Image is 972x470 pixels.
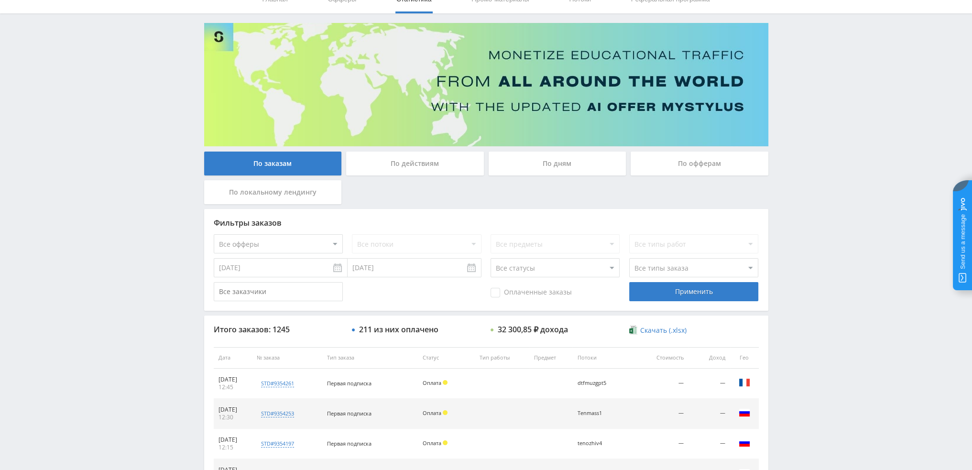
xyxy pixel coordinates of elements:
[418,347,475,369] th: Статус
[489,152,626,175] div: По дням
[423,379,441,386] span: Оплата
[346,152,484,175] div: По действиям
[443,440,448,445] span: Холд
[218,414,248,421] div: 12:30
[214,219,759,227] div: Фильтры заказов
[577,440,620,447] div: tenozhiv4
[688,429,730,459] td: —
[443,380,448,385] span: Холд
[252,347,322,369] th: № заказа
[498,325,568,334] div: 32 300,85 ₽ дохода
[322,347,418,369] th: Тип заказа
[629,326,687,335] a: Скачать (.xlsx)
[629,325,637,335] img: xlsx
[218,376,248,383] div: [DATE]
[218,406,248,414] div: [DATE]
[218,444,248,451] div: 12:15
[629,282,758,301] div: Применить
[577,410,620,416] div: Tenmass1
[739,437,750,448] img: rus.png
[423,409,441,416] span: Оплата
[261,380,294,387] div: std#9354261
[327,440,371,447] span: Первая подписка
[638,369,689,399] td: —
[739,407,750,418] img: rus.png
[475,347,529,369] th: Тип работы
[529,347,572,369] th: Предмет
[577,380,620,386] div: dtfmuzgpt5
[491,288,572,297] span: Оплаченные заказы
[359,325,438,334] div: 211 из них оплачено
[631,152,768,175] div: По офферам
[218,383,248,391] div: 12:45
[218,436,248,444] div: [DATE]
[739,377,750,388] img: fra.png
[423,439,441,447] span: Оплата
[214,282,343,301] input: Все заказчики
[261,410,294,417] div: std#9354253
[638,399,689,429] td: —
[638,429,689,459] td: —
[214,325,343,334] div: Итого заказов: 1245
[572,347,638,369] th: Потоки
[640,327,687,334] span: Скачать (.xlsx)
[327,410,371,417] span: Первая подписка
[638,347,689,369] th: Стоимость
[688,399,730,429] td: —
[688,369,730,399] td: —
[204,152,342,175] div: По заказам
[443,410,448,415] span: Холд
[261,440,294,448] div: std#9354197
[688,347,730,369] th: Доход
[204,180,342,204] div: По локальному лендингу
[327,380,371,387] span: Первая подписка
[730,347,759,369] th: Гео
[204,23,768,146] img: Banner
[214,347,252,369] th: Дата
